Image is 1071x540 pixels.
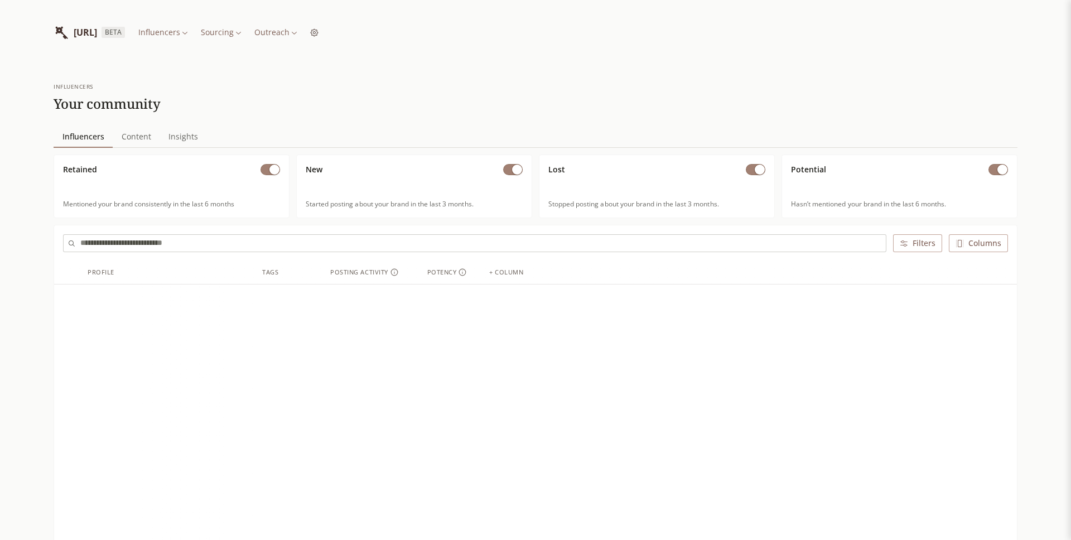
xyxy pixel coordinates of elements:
[427,268,467,277] div: Potency
[54,126,1017,148] nav: Main
[117,129,156,144] span: Content
[791,200,1008,209] span: Hasn’t mentioned your brand in the last 6 months.
[54,126,113,148] a: Influencers
[102,27,125,38] span: BETA
[58,129,108,144] span: Influencers
[54,25,69,40] img: InfluencerList.ai
[262,268,278,277] div: Tags
[548,164,565,175] span: Lost
[134,25,192,40] button: Influencers
[306,164,322,175] span: New
[949,234,1008,252] button: Columns
[113,126,160,148] a: Content
[489,268,523,277] div: + column
[88,268,114,277] div: Profile
[250,25,301,40] button: Outreach
[196,25,245,40] button: Sourcing
[548,200,765,209] span: Stopped posting about your brand in the last 3 months.
[54,83,161,91] div: influencers
[54,95,161,112] h1: Your community
[164,129,202,144] span: Insights
[791,164,826,175] span: Potential
[893,234,942,252] button: Filters
[54,18,125,47] a: InfluencerList.ai[URL]BETA
[306,200,523,209] span: Started posting about your brand in the last 3 months.
[330,268,398,277] div: Posting Activity
[160,126,207,148] a: Insights
[63,164,97,175] span: Retained
[63,200,280,209] span: Mentioned your brand consistently in the last 6 months
[74,26,97,39] span: [URL]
